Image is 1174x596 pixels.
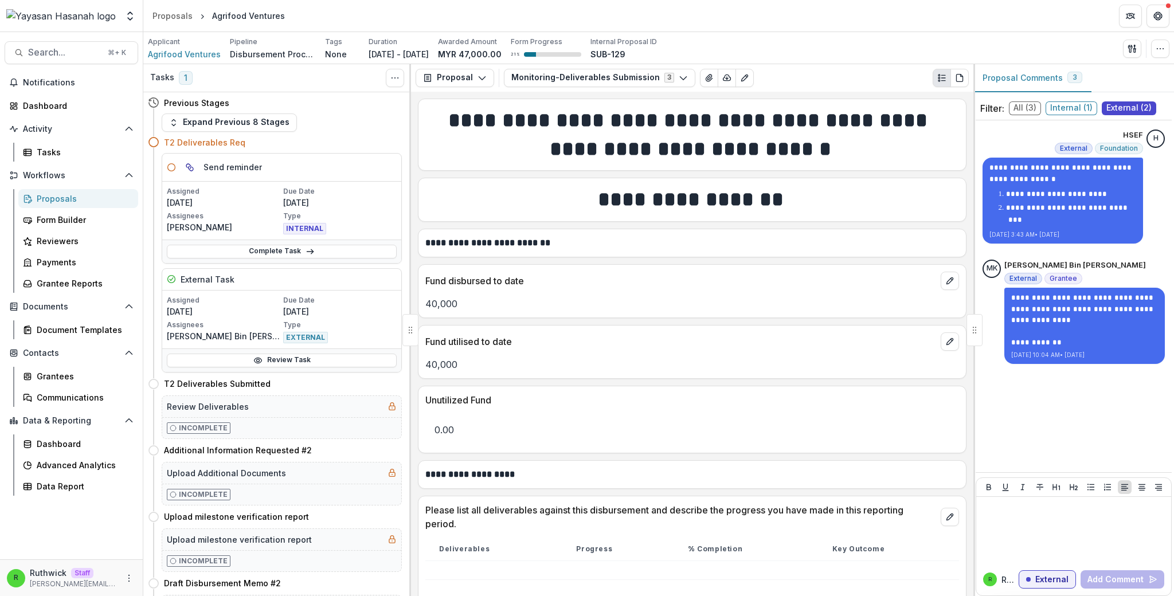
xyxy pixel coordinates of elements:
span: Workflows [23,171,120,181]
p: Internal Proposal ID [590,37,657,47]
p: [PERSON_NAME] Bin [PERSON_NAME] [1004,260,1146,271]
span: Grantee [1050,275,1077,283]
th: Progress [562,538,674,561]
p: Disbursement Process [230,48,316,60]
p: 0.00 [425,414,959,446]
h5: Send reminder [204,161,262,173]
button: Ordered List [1101,480,1114,494]
span: Activity [23,124,120,134]
p: Filter: [980,101,1004,115]
a: Proposals [18,189,138,208]
p: [DATE] - [DATE] [369,48,429,60]
button: Proposal Comments [973,64,1091,92]
a: Agrifood Ventures [148,48,221,60]
nav: breadcrumb [148,7,289,24]
button: Align Left [1118,480,1132,494]
span: External [1009,275,1037,283]
span: Foundation [1100,144,1138,152]
span: External ( 2 ) [1102,101,1156,115]
button: Partners [1119,5,1142,28]
button: Get Help [1146,5,1169,28]
p: Incomplete [179,556,228,566]
h4: Previous Stages [164,97,229,109]
p: Incomplete [179,423,228,433]
p: Fund disbursed to date [425,274,936,288]
a: Review Task [167,354,397,367]
button: PDF view [950,69,969,87]
h5: External Task [181,273,234,285]
p: Ruthwick [1001,574,1019,586]
div: Mohamad Atiqullah Bin Mohammad Khair [987,265,997,272]
div: Dashboard [23,100,129,112]
h5: Upload Additional Documents [167,467,286,479]
span: Contacts [23,348,120,358]
a: Grantees [18,367,138,386]
p: [PERSON_NAME] [167,221,281,233]
button: View dependent tasks [181,158,199,177]
button: Monitoring-Deliverables Submission3 [504,69,695,87]
button: Open Workflows [5,166,138,185]
button: Search... [5,41,138,64]
p: Assigned [167,295,281,305]
button: Add Comment [1081,570,1164,589]
button: Open Contacts [5,344,138,362]
p: None [325,48,347,60]
button: Open Activity [5,120,138,138]
div: Reviewers [37,235,129,247]
a: Tasks [18,143,138,162]
a: Document Templates [18,320,138,339]
h4: T2 Deliverables Req [164,136,245,148]
span: 1 [179,71,193,85]
div: Ruthwick [14,574,18,582]
button: Italicize [1016,480,1030,494]
p: Pipeline [230,37,257,47]
span: Search... [28,47,101,58]
p: Applicant [148,37,180,47]
button: Strike [1033,480,1047,494]
button: View Attached Files [700,69,718,87]
button: External [1019,570,1076,589]
div: Form Builder [37,214,129,226]
p: Please list all deliverables against this disbursement and describe the progress you have made in... [425,503,936,531]
span: All ( 3 ) [1009,101,1041,115]
div: Tasks [37,146,129,158]
button: Bold [982,480,996,494]
h4: Upload milestone verification report [164,511,309,523]
p: External [1035,575,1069,585]
button: Underline [999,480,1012,494]
p: Assignees [167,211,281,221]
p: [PERSON_NAME][EMAIL_ADDRESS][DOMAIN_NAME] [30,579,118,589]
div: Payments [37,256,129,268]
button: edit [941,272,959,290]
a: Data Report [18,477,138,496]
button: Open Documents [5,297,138,316]
p: Duration [369,37,397,47]
button: Bullet List [1084,480,1098,494]
h4: Draft Disbursement Memo #2 [164,577,281,589]
img: Yayasan Hasanah logo [6,9,116,23]
button: Edit as form [735,69,754,87]
p: Tags [325,37,342,47]
button: Plaintext view [933,69,951,87]
p: Type [283,211,397,221]
p: [DATE] 10:04 AM • [DATE] [1011,351,1158,359]
div: Dashboard [37,438,129,450]
p: Due Date [283,295,397,305]
span: Internal ( 1 ) [1046,101,1097,115]
div: Grantees [37,370,129,382]
p: [DATE] [283,197,397,209]
div: ⌘ + K [105,46,128,59]
p: Awarded Amount [438,37,497,47]
button: Align Center [1135,480,1149,494]
h5: Review Deliverables [167,401,249,413]
a: Payments [18,253,138,272]
p: [DATE] 3:43 AM • [DATE] [989,230,1136,239]
button: Notifications [5,73,138,92]
a: Dashboard [18,434,138,453]
span: Data & Reporting [23,416,120,426]
div: Proposals [152,10,193,22]
div: Agrifood Ventures [212,10,285,22]
span: External [1060,144,1087,152]
span: Documents [23,302,120,312]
